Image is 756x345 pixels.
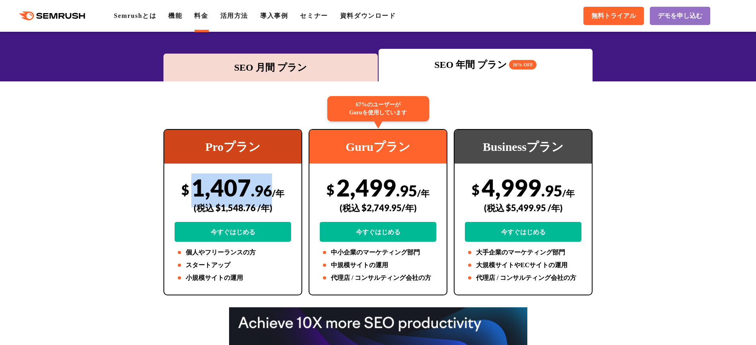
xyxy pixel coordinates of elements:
li: 大手企業のマーケティング部門 [465,248,581,257]
a: Semrushとは [114,12,156,19]
div: Businessプラン [455,130,592,164]
a: 活用方法 [220,12,248,19]
div: 1,407 [175,173,291,242]
a: 機能 [168,12,182,19]
a: 導入事例 [260,12,288,19]
a: 今すぐはじめる [175,222,291,242]
div: (税込 $5,499.95 /年) [465,194,581,222]
span: 無料トライアル [591,12,636,20]
li: スタートアップ [175,260,291,270]
div: 67%のユーザーが Guruを使用しています [327,96,429,121]
div: 4,999 [465,173,581,242]
a: 資料ダウンロード [340,12,396,19]
div: Proプラン [164,130,301,164]
div: SEO 月間 プラン [167,60,374,75]
li: 代理店 / コンサルティング会社の方 [465,273,581,283]
a: 無料トライアル [583,7,644,25]
a: セミナー [300,12,328,19]
li: 大規模サイトやECサイトの運用 [465,260,581,270]
li: 代理店 / コンサルティング会社の方 [320,273,436,283]
div: 2,499 [320,173,436,242]
span: $ [181,181,189,198]
a: 料金 [194,12,208,19]
span: /年 [272,188,284,199]
li: 中規模サイトの運用 [320,260,436,270]
div: SEO 年間 プラン [383,58,589,72]
span: $ [326,181,334,198]
a: 今すぐはじめる [320,222,436,242]
span: .95 [396,181,417,200]
div: Guruプラン [309,130,447,164]
div: (税込 $2,749.95/年) [320,194,436,222]
span: 16% OFF [509,60,536,69]
span: デモを申し込む [658,12,702,20]
span: $ [472,181,480,198]
span: .96 [251,181,272,200]
a: 今すぐはじめる [465,222,581,242]
span: /年 [562,188,575,199]
li: 小規模サイトの運用 [175,273,291,283]
a: デモを申し込む [650,7,710,25]
li: 中小企業のマーケティング部門 [320,248,436,257]
span: /年 [417,188,430,199]
div: (税込 $1,548.76 /年) [175,194,291,222]
li: 個人やフリーランスの方 [175,248,291,257]
span: .95 [541,181,562,200]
